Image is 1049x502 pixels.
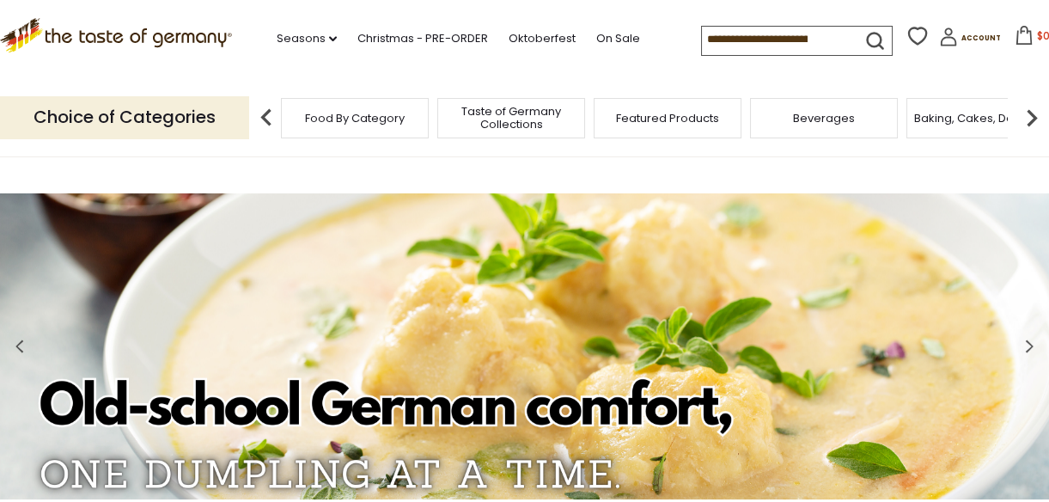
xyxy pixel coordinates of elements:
span: Account [961,34,1001,43]
a: Food By Category [305,112,405,125]
a: Baking, Cakes, Desserts [914,112,1047,125]
a: On Sale [596,29,640,48]
a: Account [939,28,1001,52]
a: Beverages [793,112,855,125]
img: previous arrow [249,101,284,135]
a: Christmas - PRE-ORDER [357,29,488,48]
a: Seasons [277,29,337,48]
img: next arrow [1015,101,1049,135]
a: Oktoberfest [509,29,576,48]
a: Taste of Germany Collections [442,105,580,131]
a: Featured Products [616,112,719,125]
